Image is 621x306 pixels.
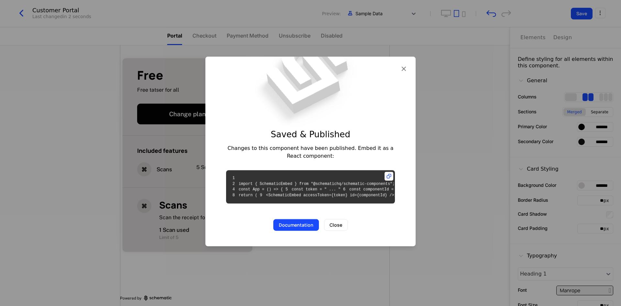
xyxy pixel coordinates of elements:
[341,187,349,193] span: 6
[230,176,239,181] span: 1
[230,176,447,198] code: import { SchematicEmbed } from "@schematichq/schematic-components"; const App = () => { const tok...
[257,193,266,198] span: 9
[324,219,348,231] button: Close
[230,181,239,187] span: 2
[221,129,400,139] div: Saved & Published
[230,193,239,198] span: 8
[283,187,292,193] span: 5
[394,193,403,198] span: 10
[230,187,239,193] span: 4
[273,219,319,231] button: Documentation
[221,144,400,160] div: Changes to this component have been published. Embed it as a React component:
[395,181,403,187] span: 3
